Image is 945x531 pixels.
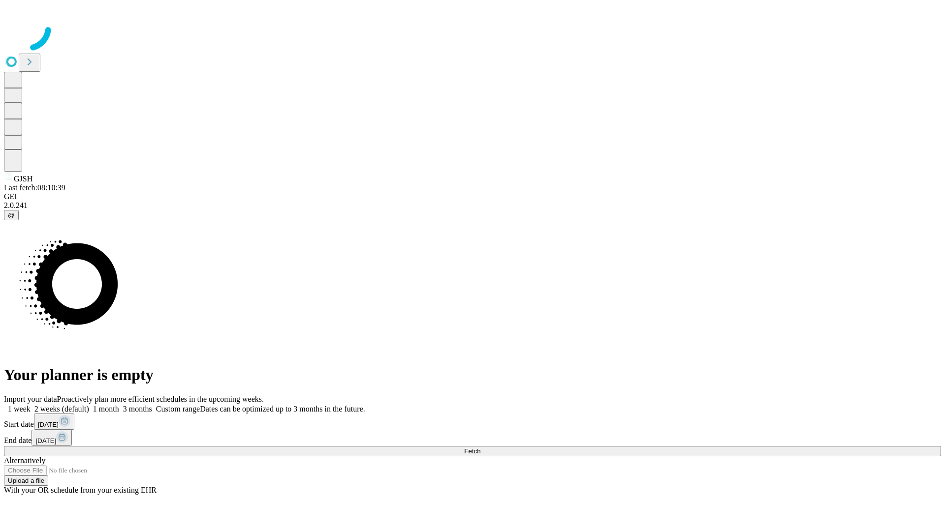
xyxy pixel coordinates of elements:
[4,192,941,201] div: GEI
[4,486,157,494] span: With your OR schedule from your existing EHR
[14,175,32,183] span: GJSH
[4,446,941,456] button: Fetch
[8,405,31,413] span: 1 week
[57,395,264,403] span: Proactively plan more efficient schedules in the upcoming weeks.
[93,405,119,413] span: 1 month
[464,447,480,455] span: Fetch
[4,395,57,403] span: Import your data
[34,413,74,430] button: [DATE]
[123,405,152,413] span: 3 months
[8,211,15,219] span: @
[35,437,56,444] span: [DATE]
[4,456,45,465] span: Alternatively
[34,405,89,413] span: 2 weeks (default)
[156,405,200,413] span: Custom range
[200,405,365,413] span: Dates can be optimized up to 3 months in the future.
[4,201,941,210] div: 2.0.241
[38,421,59,428] span: [DATE]
[4,210,19,220] button: @
[4,183,65,192] span: Last fetch: 08:10:39
[4,475,48,486] button: Upload a file
[4,413,941,430] div: Start date
[4,366,941,384] h1: Your planner is empty
[4,430,941,446] div: End date
[31,430,72,446] button: [DATE]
